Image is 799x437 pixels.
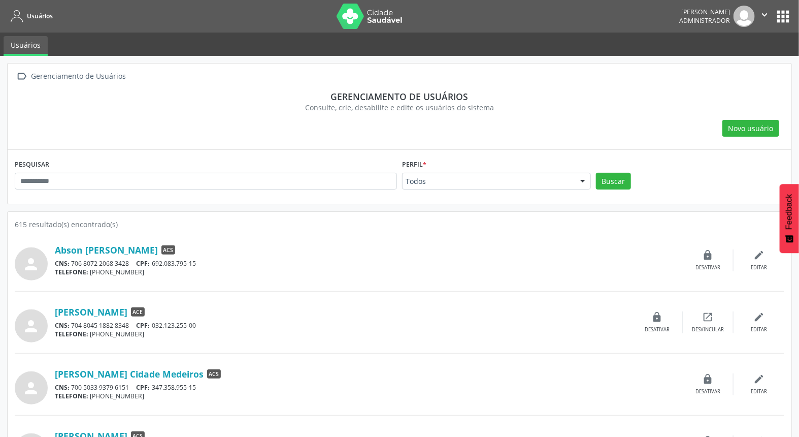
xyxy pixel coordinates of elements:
span: TELEFONE: [55,392,88,400]
button: apps [774,8,792,25]
span: CNS: [55,259,70,268]
button: Buscar [596,173,631,190]
div: 706 8072 2068 3428 692.083.795-15 [55,259,683,268]
span: CPF: [137,321,150,330]
i: lock [703,249,714,261]
i: person [22,317,41,335]
span: CNS: [55,383,70,392]
span: TELEFONE: [55,330,88,338]
span: CNS: [55,321,70,330]
div: Desvincular [692,326,724,333]
span: TELEFONE: [55,268,88,276]
a: Usuários [7,8,53,24]
div: 615 resultado(s) encontrado(s) [15,219,784,230]
span: CPF: [137,383,150,392]
div: [PERSON_NAME] [679,8,730,16]
label: Perfil [402,157,426,173]
div: Desativar [695,388,720,395]
span: Administrador [679,16,730,25]
div: Desativar [645,326,670,333]
i: person [22,255,41,273]
div: 704 8045 1882 8348 032.123.255-00 [55,321,632,330]
a: [PERSON_NAME] [55,306,127,318]
div: Gerenciamento de Usuários [29,69,128,84]
span: Todos [406,176,570,186]
label: PESQUISAR [15,157,49,173]
div: [PHONE_NUMBER] [55,330,632,338]
div: Editar [751,264,767,271]
i: edit [753,373,764,385]
button:  [755,6,774,27]
i:  [15,69,29,84]
div: Consulte, crie, desabilite e edite os usuários do sistema [22,102,777,113]
span: ACS [161,245,175,255]
div: Gerenciamento de usuários [22,91,777,102]
i:  [759,9,770,20]
i: person [22,379,41,397]
i: edit [753,311,764,323]
span: Usuários [27,12,53,20]
span: ACS [207,369,221,379]
div: 700 5033 9379 6151 347.358.955-15 [55,383,683,392]
span: CPF: [137,259,150,268]
div: Desativar [695,264,720,271]
span: Novo usuário [728,123,774,134]
i: open_in_new [703,311,714,323]
div: Editar [751,388,767,395]
div: [PHONE_NUMBER] [55,268,683,276]
i: lock [703,373,714,385]
div: Editar [751,326,767,333]
span: ACE [131,307,145,317]
button: Feedback - Mostrar pesquisa [780,184,799,253]
button: Novo usuário [722,120,779,137]
a: [PERSON_NAME] Cidade Medeiros [55,368,204,380]
img: img [734,6,755,27]
i: edit [753,249,764,261]
i: lock [652,311,663,323]
div: [PHONE_NUMBER] [55,392,683,400]
span: Feedback [785,194,794,230]
a: Abson [PERSON_NAME] [55,244,158,256]
a:  Gerenciamento de Usuários [15,69,128,84]
a: Usuários [4,36,48,56]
